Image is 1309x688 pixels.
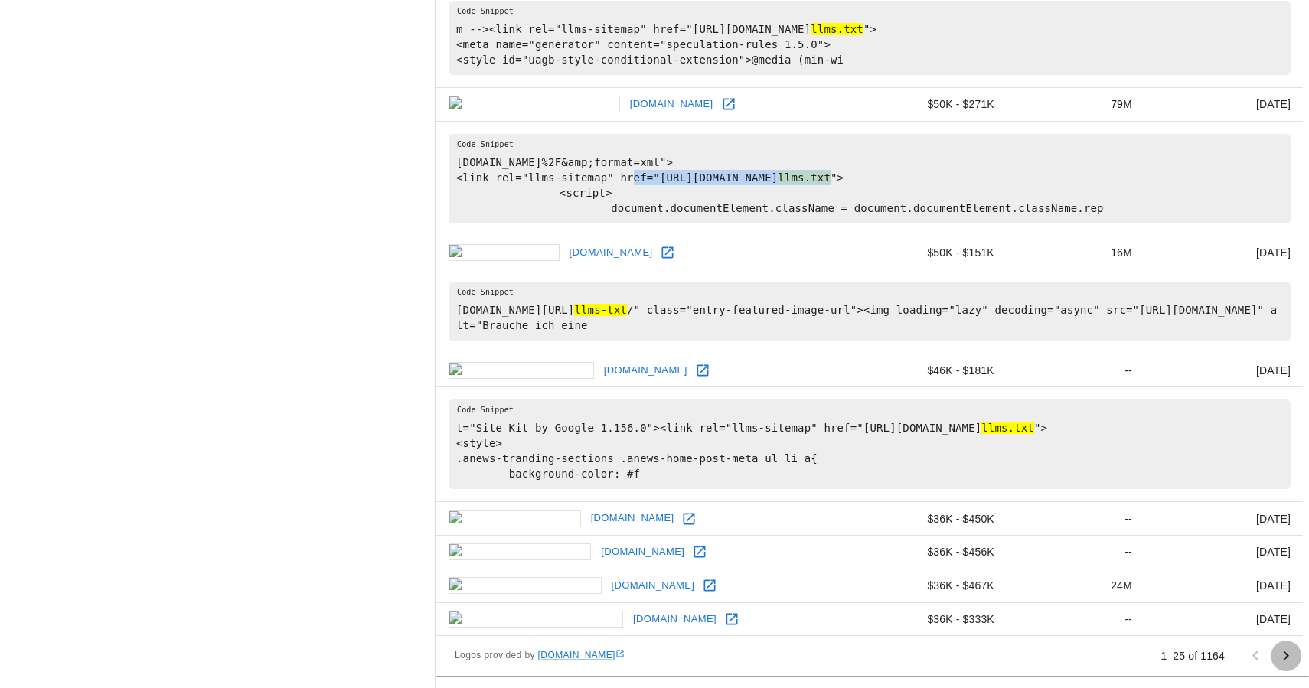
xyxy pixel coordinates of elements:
hl: llms-txt [574,304,627,316]
td: $36K - $467K [860,569,1007,602]
td: [DATE] [1144,502,1303,536]
hl: llms.txt [811,23,863,35]
a: [DOMAIN_NAME] [587,507,678,530]
iframe: Drift Widget Chat Controller [1232,579,1291,637]
a: [DOMAIN_NAME] [600,359,691,383]
td: [DATE] [1144,602,1303,636]
pre: t="Site Kit by Google 1.156.0"><link rel="llms-sitemap" href="[URL][DOMAIN_NAME] "> <style> .anew... [449,399,1291,489]
img: parentshub.gr icon [449,543,591,560]
td: 16M [1007,236,1144,269]
img: tryseo.de icon [449,244,560,261]
p: 1–25 of 1164 [1160,648,1225,664]
a: [DOMAIN_NAME] [538,650,625,660]
td: $36K - $456K [860,536,1007,569]
img: yourdogbutler.com icon [449,611,623,628]
a: [DOMAIN_NAME] [566,241,657,265]
a: [DOMAIN_NAME] [629,608,720,631]
td: $36K - $450K [860,502,1007,536]
img: fby.solutions icon [449,510,581,527]
td: 24M [1007,569,1144,602]
td: [DATE] [1144,87,1303,121]
a: Open tomadams.com in new window [698,574,721,597]
hl: llms.txt [778,171,831,184]
td: 79M [1007,87,1144,121]
a: Open tryseo.de in new window [656,241,679,264]
span: Logos provided by [455,648,625,664]
td: -- [1007,502,1144,536]
hl: llms.txt [981,422,1034,434]
td: -- [1007,602,1144,636]
img: tomadams.com icon [449,577,602,594]
pre: [DOMAIN_NAME][URL] /" class="entry-featured-image-url"><img loading="lazy" decoding="async" src="... [449,282,1291,341]
pre: [DOMAIN_NAME]%2F&amp;format=xml"> <link rel="llms-sitemap" href="[URL][DOMAIN_NAME] "> <script> d... [449,134,1291,223]
td: [DATE] [1144,354,1303,387]
a: [DOMAIN_NAME] [597,540,688,564]
td: $50K - $271K [860,87,1007,121]
a: Open truck-ride.com in new window [691,359,714,382]
img: smartrecruiters.cn icon [449,96,620,112]
td: [DATE] [1144,236,1303,269]
a: Open smartrecruiters.cn in new window [717,93,740,116]
a: Open fby.solutions in new window [677,507,700,530]
td: -- [1007,536,1144,569]
td: [DATE] [1144,569,1303,602]
a: [DOMAIN_NAME] [608,574,699,598]
td: $50K - $151K [860,236,1007,269]
pre: m --><link rel="llms-sitemap" href="[URL][DOMAIN_NAME] "> <meta name="generator" content="specula... [449,1,1291,75]
button: Go to next page [1271,641,1301,671]
a: Open yourdogbutler.com in new window [720,608,743,631]
td: $46K - $181K [860,354,1007,387]
td: -- [1007,354,1144,387]
a: Open parentshub.gr in new window [688,540,711,563]
td: [DATE] [1144,536,1303,569]
a: [DOMAIN_NAME] [626,93,717,116]
img: truck-ride.com icon [449,362,594,379]
td: $36K - $333K [860,602,1007,636]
